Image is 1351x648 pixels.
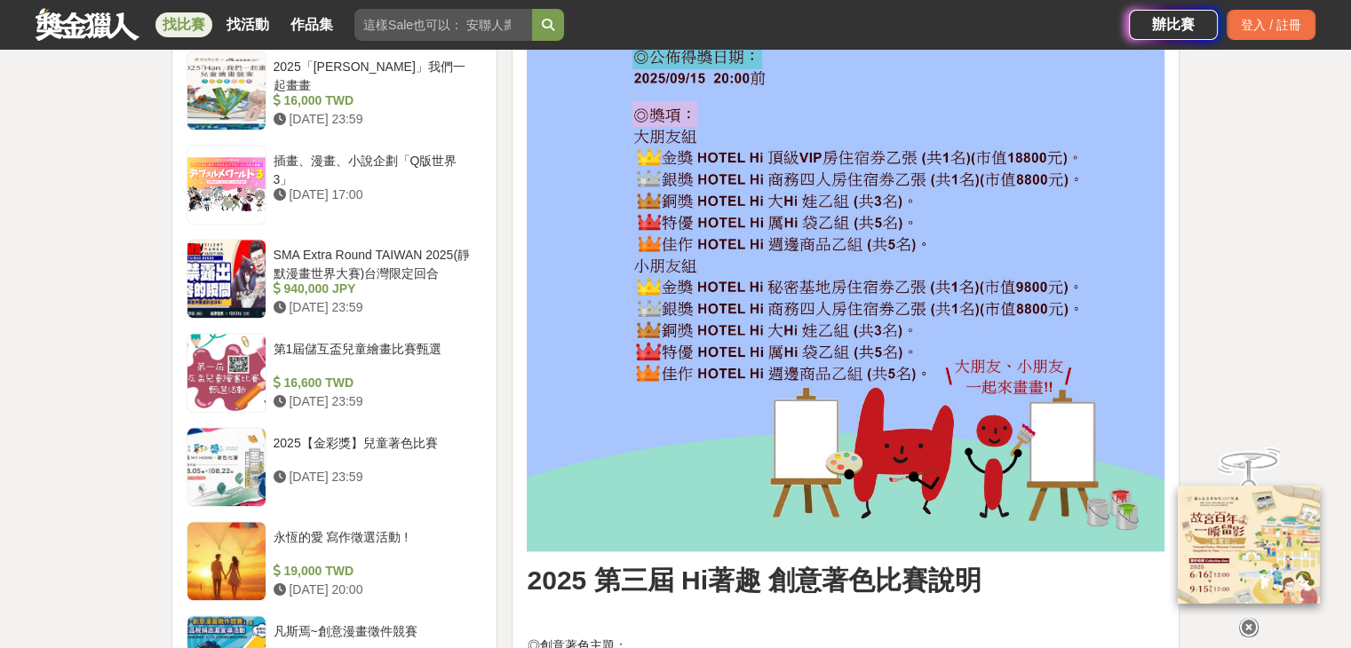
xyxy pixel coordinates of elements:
[274,58,476,91] div: 2025「[PERSON_NAME]」我們一起畫畫
[274,298,476,317] div: [DATE] 23:59
[274,280,476,298] div: 940,000 JPY
[274,152,476,186] div: 插畫、漫畫、小說企劃「Q版世界3」
[187,51,483,130] a: 2025「[PERSON_NAME]」我們一起畫畫 16,000 TWD [DATE] 23:59
[283,12,340,37] a: 作品集
[274,91,476,110] div: 16,000 TWD
[354,9,532,41] input: 這樣Sale也可以： 安聯人壽創意銷售法募集
[274,468,476,486] div: [DATE] 23:59
[274,528,476,562] div: 永恆的愛 寫作徵選活動 !
[187,333,483,413] a: 第1屆儲互盃兒童繪畫比賽甄選 16,600 TWD [DATE] 23:59
[155,12,212,37] a: 找比賽
[274,392,476,411] div: [DATE] 23:59
[187,239,483,319] a: SMA Extra Round TAIWAN 2025(靜默漫畫世界大賽)台灣限定回合 940,000 JPY [DATE] 23:59
[1178,485,1320,603] img: 968ab78a-c8e5-4181-8f9d-94c24feca916.png
[274,374,476,392] div: 16,600 TWD
[274,246,476,280] div: SMA Extra Round TAIWAN 2025(靜默漫畫世界大賽)台灣限定回合
[274,186,476,204] div: [DATE] 17:00
[187,427,483,507] a: 2025【金彩獎】兒童著色比賽 [DATE] 23:59
[1129,10,1218,40] a: 辦比賽
[274,562,476,581] div: 19,000 TWD
[187,521,483,601] a: 永恆的愛 寫作徵選活動 ! 19,000 TWD [DATE] 20:00
[274,434,476,468] div: 2025【金彩獎】兒童著色比賽
[274,110,476,129] div: [DATE] 23:59
[219,12,276,37] a: 找活動
[274,340,476,374] div: 第1屆儲互盃兒童繪畫比賽甄選
[527,565,981,595] strong: 2025 第三屆 Hi著趣 創意著色比賽說明
[274,581,476,599] div: [DATE] 20:00
[187,145,483,225] a: 插畫、漫畫、小說企劃「Q版世界3」 [DATE] 17:00
[1227,10,1315,40] div: 登入 / 註冊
